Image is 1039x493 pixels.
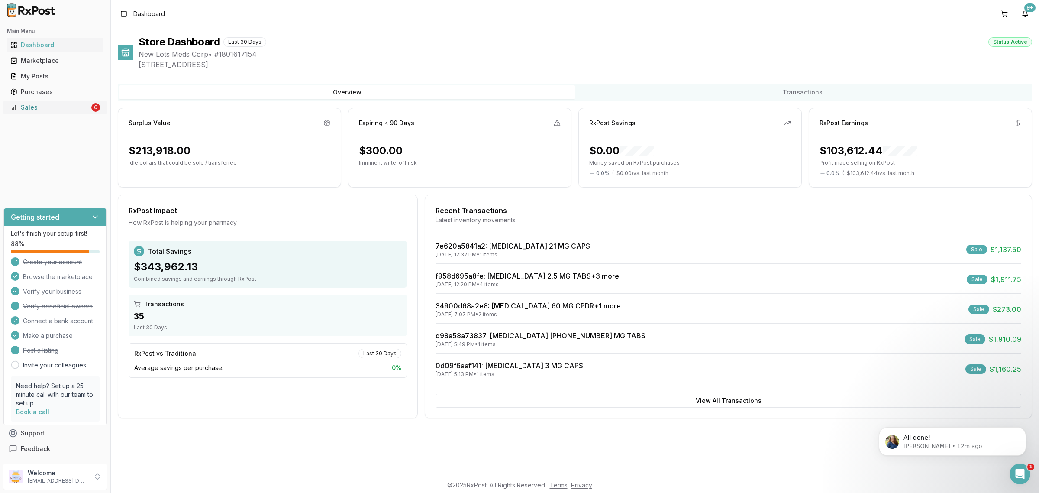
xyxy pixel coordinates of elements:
p: [EMAIL_ADDRESS][DOMAIN_NAME] [28,477,88,484]
span: $1,910.09 [989,334,1021,344]
img: User avatar [9,470,23,483]
div: Marketplace [10,56,100,65]
div: Combined savings and earnings through RxPost [134,276,402,282]
div: [DATE] 12:32 PM • 1 items [436,251,590,258]
div: Dashboard [10,41,100,49]
span: 1 [1027,464,1034,470]
span: $1,137.50 [991,244,1021,255]
button: Overview [119,85,575,99]
a: Marketplace [7,53,103,68]
img: RxPost Logo [3,3,59,17]
a: Dashboard [7,37,103,53]
div: Sale [965,364,986,374]
h3: Getting started [11,212,59,222]
span: Feedback [21,444,50,453]
span: Transactions [144,300,184,308]
div: 6 [91,103,100,112]
span: $1,911.75 [991,274,1021,285]
iframe: Intercom notifications message [866,409,1039,470]
div: $0.00 [589,144,654,158]
p: Let's finish your setup first! [11,229,100,238]
span: 88 % [11,240,24,248]
div: Latest inventory movements [436,216,1021,224]
div: Surplus Value [129,119,171,127]
a: Privacy [571,481,592,489]
a: f958d695a8fe: [MEDICAL_DATA] 2.5 MG TABS+3 more [436,272,619,280]
span: 0 % [392,363,401,372]
a: 7e620a5841a2: [MEDICAL_DATA] 21 MG CAPS [436,242,590,250]
nav: breadcrumb [133,10,165,18]
div: RxPost vs Traditional [134,349,198,358]
div: $300.00 [359,144,403,158]
div: [DATE] 5:49 PM • 1 items [436,341,645,348]
p: Money saved on RxPost purchases [589,159,791,166]
div: Status: Active [988,37,1032,47]
div: [DATE] 12:20 PM • 4 items [436,281,619,288]
div: Recent Transactions [436,205,1021,216]
div: Last 30 Days [358,349,401,358]
div: Sale [965,334,985,344]
a: Book a call [16,408,49,415]
div: 35 [134,310,402,322]
div: Sale [967,275,987,284]
div: $103,612.44 [820,144,917,158]
span: 0.0 % [826,170,840,177]
span: Browse the marketplace [23,272,93,281]
div: $343,962.13 [134,260,402,274]
div: Last 30 Days [134,324,402,331]
span: Connect a bank account [23,317,93,325]
div: [DATE] 5:13 PM • 1 items [436,371,583,378]
div: RxPost Impact [129,205,407,216]
div: Sales [10,103,90,112]
a: Terms [550,481,568,489]
button: 9+ [1018,7,1032,21]
span: 0.0 % [596,170,610,177]
div: Sale [966,245,987,254]
button: Marketplace [3,54,107,68]
span: Dashboard [133,10,165,18]
span: [STREET_ADDRESS] [139,59,1032,70]
button: Transactions [575,85,1030,99]
p: Imminent write-off risk [359,159,561,166]
a: Invite your colleagues [23,361,86,370]
div: Sale [968,305,989,314]
button: View All Transactions [436,394,1021,408]
button: Feedback [3,441,107,457]
span: Total Savings [148,246,191,256]
a: Purchases [7,84,103,100]
span: New Lots Meds Corp • # 1801617154 [139,49,1032,59]
span: Make a purchase [23,331,73,340]
span: Verify your business [23,287,81,296]
span: Verify beneficial owners [23,302,93,311]
button: Purchases [3,85,107,99]
span: $1,160.25 [990,364,1021,374]
div: RxPost Earnings [820,119,868,127]
p: Profit made selling on RxPost [820,159,1021,166]
button: My Posts [3,69,107,83]
a: Sales6 [7,100,103,115]
a: d98a58a73837: [MEDICAL_DATA] [PHONE_NUMBER] MG TABS [436,331,645,340]
a: My Posts [7,68,103,84]
h1: Store Dashboard [139,35,220,49]
span: ( - $103,612.44 ) vs. last month [842,170,914,177]
p: Idle dollars that could be sold / transferred [129,159,330,166]
span: $273.00 [993,304,1021,315]
iframe: Intercom live chat [1010,464,1030,484]
div: RxPost Savings [589,119,636,127]
span: ( - $0.00 ) vs. last month [612,170,668,177]
a: 34900d68a2e8: [MEDICAL_DATA] 60 MG CPDR+1 more [436,302,621,310]
div: $213,918.00 [129,144,190,158]
div: My Posts [10,72,100,81]
button: Support [3,425,107,441]
h2: Main Menu [7,28,103,35]
button: Dashboard [3,38,107,52]
div: Purchases [10,88,100,96]
div: Expiring ≤ 90 Days [359,119,414,127]
span: Create your account [23,258,82,266]
div: [DATE] 7:07 PM • 2 items [436,311,621,318]
p: Need help? Set up a 25 minute call with our team to set up. [16,382,94,408]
